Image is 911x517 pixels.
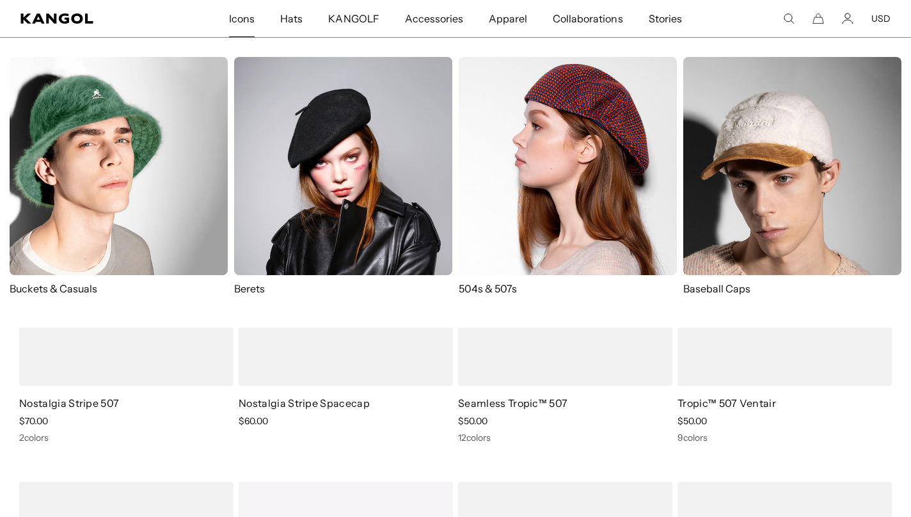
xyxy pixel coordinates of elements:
span: $70.00 [19,415,48,427]
a: Buckets & Casuals [10,57,228,296]
a: 504s & 507s [459,57,677,296]
div: 2 colors [19,432,234,443]
p: 504s & 507s [459,282,677,296]
a: Seamless Tropic™ 507 [458,397,567,410]
span: $50.00 [458,415,487,427]
div: 12 colors [458,432,672,443]
p: Berets [234,282,452,296]
a: Account [842,13,853,24]
button: Cart [812,13,824,24]
p: Baseball Caps [683,282,901,296]
summary: Search here [783,13,795,24]
a: Baseball Caps [683,57,901,308]
p: Buckets & Casuals [10,282,228,296]
div: 9 colors [677,432,892,443]
span: $50.00 [677,415,707,427]
a: Berets [234,57,452,296]
span: $60.00 [239,415,268,427]
a: Nostalgia Stripe Spacecap [239,397,370,410]
a: Kangol [20,13,151,24]
a: Nostalgia Stripe 507 [19,397,119,410]
a: Tropic™ 507 Ventair [677,397,776,410]
button: USD [871,13,891,24]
